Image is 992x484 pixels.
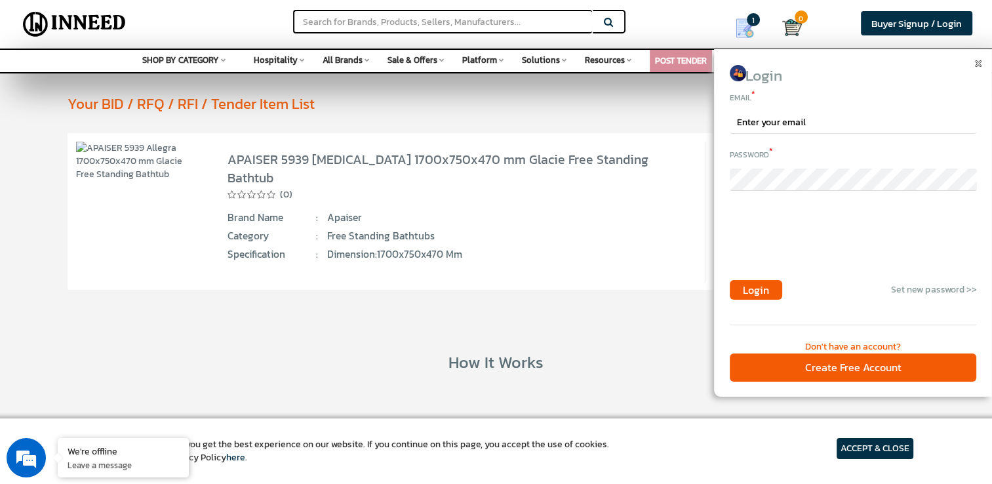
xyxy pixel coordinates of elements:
[730,65,746,81] img: login icon
[735,18,755,38] img: Show My Quotes
[103,320,167,329] em: Driven by SalesIQ
[323,54,363,66] span: All Brands
[20,350,972,374] div: How It Works
[730,89,976,104] div: Email
[730,146,976,161] div: Password
[522,54,560,66] span: Solutions
[254,54,298,66] span: Hospitality
[730,280,782,300] button: Login
[228,247,318,262] span: Specification
[28,153,229,286] span: We are offline. Please leave us a message.
[743,282,769,298] span: Login
[228,229,318,243] span: Category
[76,142,202,181] img: APAISER 5939 Allegra 1700x750x470 mm Glacie Free Standing Bathtub
[192,380,238,398] em: Submit
[717,13,782,43] a: my Quotes 1
[730,111,976,134] input: Enter your email
[327,247,598,262] span: Dimension:1700x750x470 mm
[837,438,913,459] article: ACCEPT & CLOSE
[747,13,760,26] span: 1
[22,79,55,86] img: logo_Zg8I0qSkbAqR2WFHt3p6CTuqpyXMFPubPcD2OT02zFN43Cy9FUNNG3NEPhM_Q1qe_.png
[68,73,220,91] div: Leave a message
[327,211,598,225] span: Apaiser
[142,54,219,66] span: SHOP BY CATEGORY
[18,8,131,41] img: Inneed.Market
[68,445,179,457] div: We're offline
[782,18,802,37] img: Cart
[316,229,318,243] span: :
[975,60,982,67] img: close icon
[90,321,100,329] img: salesiqlogo_leal7QplfZFryJ6FIlVepeu7OftD7mt8q6exU6-34PB8prfIgodN67KcxXM9Y7JQ_.png
[795,10,808,24] span: 0
[782,13,792,42] a: Cart 0
[655,54,707,67] a: POST TENDER
[68,459,179,471] p: Leave a message
[387,54,437,66] span: Sale & Offers
[215,7,247,38] div: Minimize live chat window
[462,54,497,66] span: Platform
[79,438,609,464] article: We use cookies to ensure you get the best experience on our website. If you continue on this page...
[228,150,648,188] a: APAISER 5939 [MEDICAL_DATA] 1700x750x470 mm Glacie Free Standing Bathtub
[585,54,625,66] span: Resources
[228,211,318,225] span: Brand Name
[861,11,972,35] a: Buyer Signup / Login
[316,247,318,262] span: :
[316,211,318,225] span: :
[293,10,592,33] input: Search for Brands, Products, Sellers, Manufacturers...
[280,188,292,201] span: (0)
[68,93,972,114] div: Your BID / RFQ / RFI / Tender Item List
[891,283,976,296] a: Set new password >>
[7,334,250,380] textarea: Type your message and click 'Submit'
[730,340,976,353] div: Don't have an account?
[730,353,976,382] div: Create Free Account
[871,16,962,31] span: Buyer Signup / Login
[730,216,929,267] iframe: reCAPTCHA
[327,229,598,243] span: Free Standing Bathtubs
[745,64,782,87] span: Login
[226,451,245,464] a: here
